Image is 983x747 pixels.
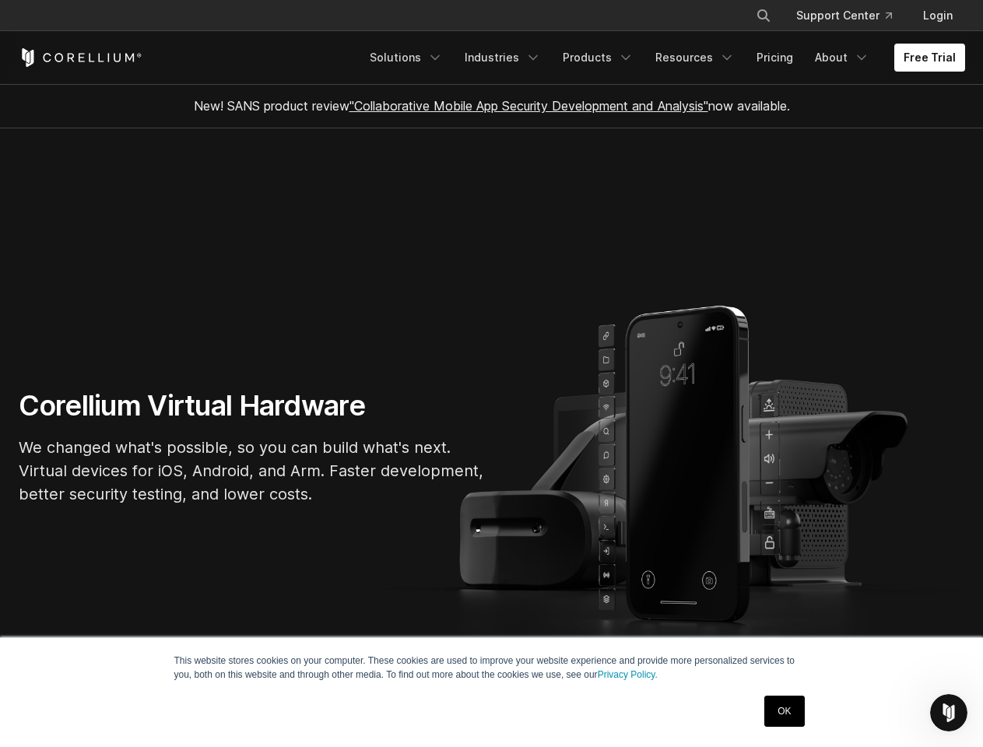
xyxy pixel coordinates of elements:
a: "Collaborative Mobile App Security Development and Analysis" [349,98,708,114]
a: Support Center [784,2,904,30]
div: Navigation Menu [737,2,965,30]
span: New! SANS product review now available. [194,98,790,114]
a: Free Trial [894,44,965,72]
a: Privacy Policy. [598,669,658,680]
a: Corellium Home [19,48,142,67]
a: About [806,44,879,72]
h1: Corellium Virtual Hardware [19,388,486,423]
a: Solutions [360,44,452,72]
button: Search [750,2,778,30]
iframe: Intercom live chat [930,694,967,731]
div: Navigation Menu [360,44,965,72]
a: Pricing [747,44,802,72]
p: We changed what's possible, so you can build what's next. Virtual devices for iOS, Android, and A... [19,436,486,506]
a: Resources [646,44,744,72]
a: OK [764,696,804,727]
p: This website stores cookies on your computer. These cookies are used to improve your website expe... [174,654,809,682]
a: Industries [455,44,550,72]
a: Login [911,2,965,30]
a: Products [553,44,643,72]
